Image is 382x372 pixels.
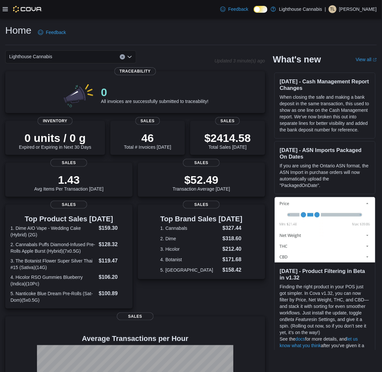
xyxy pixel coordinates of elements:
[204,131,251,150] div: Total Sales [DATE]
[62,82,96,108] img: 0
[329,5,337,13] div: Tim Li
[280,268,370,281] h3: [DATE] - Product Filtering in Beta in v1.32
[35,26,68,39] a: Feedback
[34,173,103,186] p: 1.43
[183,201,220,209] span: Sales
[9,53,52,60] span: Lighthouse Cannabis
[19,131,91,144] p: 0 units / 0 g
[218,3,251,16] a: Feedback
[19,131,91,150] div: Expired or Expiring in Next 30 Days
[124,131,171,150] div: Total # Invoices [DATE]
[10,215,127,223] h3: Top Product Sales [DATE]
[160,225,220,231] dt: 1. Cannabals
[339,5,377,13] p: [PERSON_NAME]
[34,173,103,192] div: Avg Items Per Transaction [DATE]
[280,78,370,91] h3: [DATE] - Cash Management Report Changes
[273,54,321,65] h2: What's new
[99,241,127,248] dd: $128.32
[5,24,31,37] h1: Home
[99,224,127,232] dd: $159.30
[280,162,370,189] p: If you are using the Ontario ASN format, the ASN Import in purchase orders will now automatically...
[160,256,220,263] dt: 4. Botanist
[373,58,377,62] svg: External link
[114,67,156,75] span: Traceability
[10,241,96,254] dt: 2. Cannabals Puffs Diamond-Infused Pre-Rolls Apple Burst (Hybrid)(7x0.5G)
[50,159,87,167] span: Sales
[296,336,305,342] a: docs
[124,131,171,144] p: 46
[223,256,243,263] dd: $171.68
[50,201,87,209] span: Sales
[280,283,370,336] p: Finding the right product in your POS just got simpler. In Cova v1.32, you can now filter by Pric...
[10,274,96,287] dt: 4. Hicolor RSO Gummies Blueberry (Indica)(10Pc)
[101,86,208,99] p: 0
[223,245,243,253] dd: $212.40
[325,5,326,13] p: |
[223,266,243,274] dd: $158.42
[13,6,42,12] img: Cova
[117,313,154,320] span: Sales
[160,246,220,252] dt: 3. Hicolor
[204,131,251,144] p: $2414.58
[99,290,127,297] dd: $100.89
[99,257,127,265] dd: $119.47
[356,57,377,62] a: View allExternal link
[120,54,125,59] button: Clear input
[127,54,132,59] button: Open list of options
[173,173,230,192] div: Transaction Average [DATE]
[285,317,314,322] em: Beta Features
[280,336,358,348] a: let us know what you think
[160,215,243,223] h3: Top Brand Sales [DATE]
[223,235,243,243] dd: $318.60
[101,86,208,104] div: All invoices are successfully submitted to traceability!
[280,94,370,133] p: When closing the safe and making a bank deposit in the same transaction, this used to show as one...
[228,6,248,12] span: Feedback
[160,267,220,273] dt: 5. [GEOGRAPHIC_DATA]
[280,336,370,355] p: See the for more details, and after you’ve given it a try.
[99,273,127,281] dd: $106.20
[10,225,96,238] dt: 1. Dime AIO Vape - Wedding Cake (Hybrid) (2G)
[160,235,220,242] dt: 2. Dime
[223,224,243,232] dd: $327.44
[10,290,96,303] dt: 5. Nanticoke Blue Dream Pre-Rolls (Sat-Dom)(5x0.5G)
[183,159,220,167] span: Sales
[10,258,96,271] dt: 3. The Botanist Flower Super Silver Thai #15 (Sativa)(14G)
[173,173,230,186] p: $52.49
[10,335,260,343] h4: Average Transactions per Hour
[38,117,73,125] span: Inventory
[46,29,66,36] span: Feedback
[135,117,160,125] span: Sales
[254,6,267,13] input: Dark Mode
[280,147,370,160] h3: [DATE] - ASN Imports Packaged On Dates
[214,58,265,63] p: Updated 3 minute(s) ago
[279,5,322,13] p: Lighthouse Cannabis
[330,5,335,13] span: TL
[215,117,240,125] span: Sales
